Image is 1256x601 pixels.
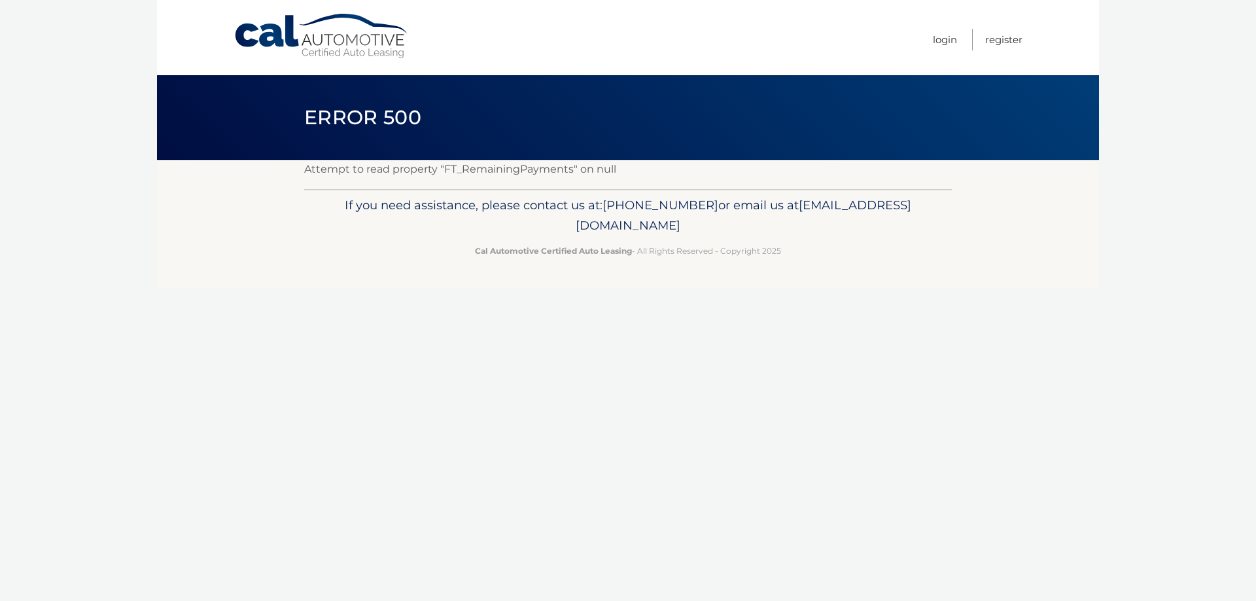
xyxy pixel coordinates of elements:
a: Login [933,29,957,50]
p: Attempt to read property "FT_RemainingPayments" on null [304,160,952,179]
p: If you need assistance, please contact us at: or email us at [313,195,943,237]
span: Error 500 [304,105,421,129]
strong: Cal Automotive Certified Auto Leasing [475,246,632,256]
a: Register [985,29,1022,50]
a: Cal Automotive [234,13,410,60]
span: [PHONE_NUMBER] [602,197,718,213]
p: - All Rights Reserved - Copyright 2025 [313,244,943,258]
